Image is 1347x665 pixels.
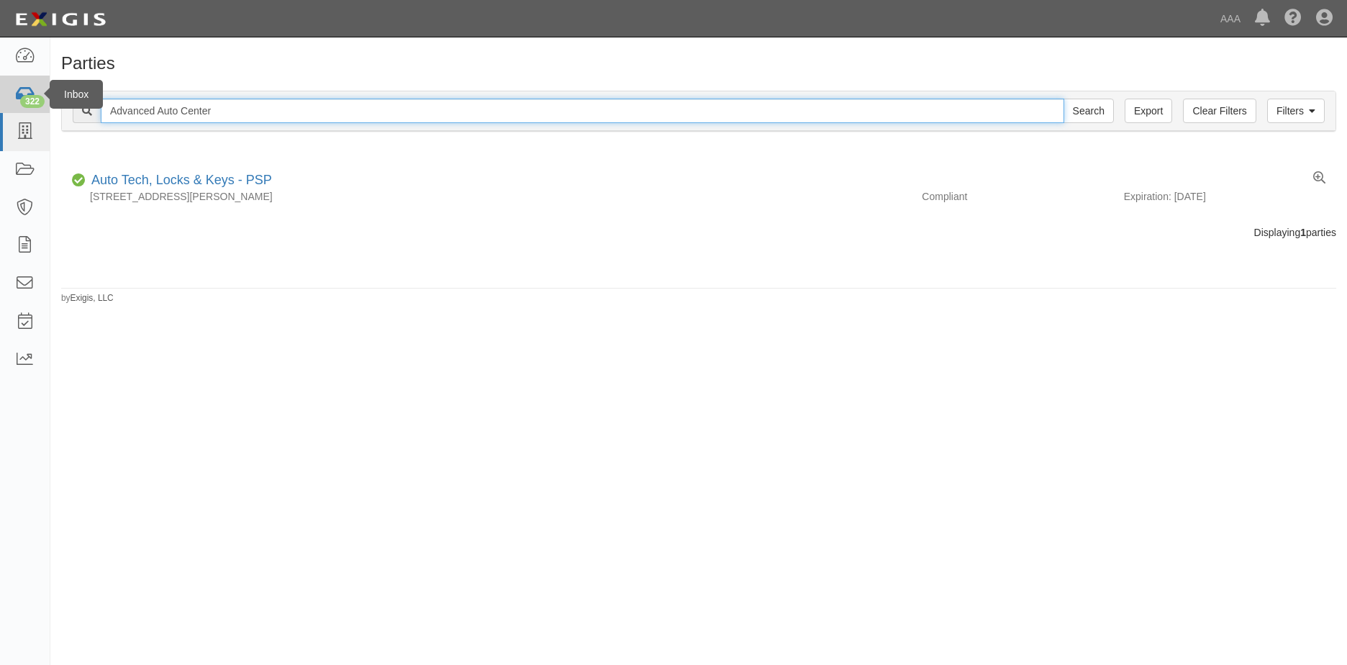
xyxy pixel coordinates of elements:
[1183,99,1256,123] a: Clear Filters
[71,293,114,303] a: Exigis, LLC
[91,173,272,187] a: Auto Tech, Locks & Keys - PSP
[50,80,103,109] div: Inbox
[72,176,86,186] i: Compliant
[61,54,1336,73] h1: Parties
[1125,99,1172,123] a: Export
[61,292,114,304] small: by
[101,99,1064,123] input: Search
[50,225,1347,240] div: Displaying parties
[11,6,110,32] img: logo-5460c22ac91f19d4615b14bd174203de0afe785f0fc80cf4dbbc73dc1793850b.png
[1284,10,1302,27] i: Help Center - Complianz
[911,189,1123,204] div: Compliant
[1300,227,1306,238] b: 1
[1267,99,1325,123] a: Filters
[1124,189,1336,204] div: Expiration: [DATE]
[1213,4,1248,33] a: AAA
[20,95,45,108] div: 322
[61,189,911,204] div: [STREET_ADDRESS][PERSON_NAME]
[86,171,272,190] div: Auto Tech, Locks & Keys - PSP
[1313,171,1325,186] a: View results summary
[1063,99,1114,123] input: Search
